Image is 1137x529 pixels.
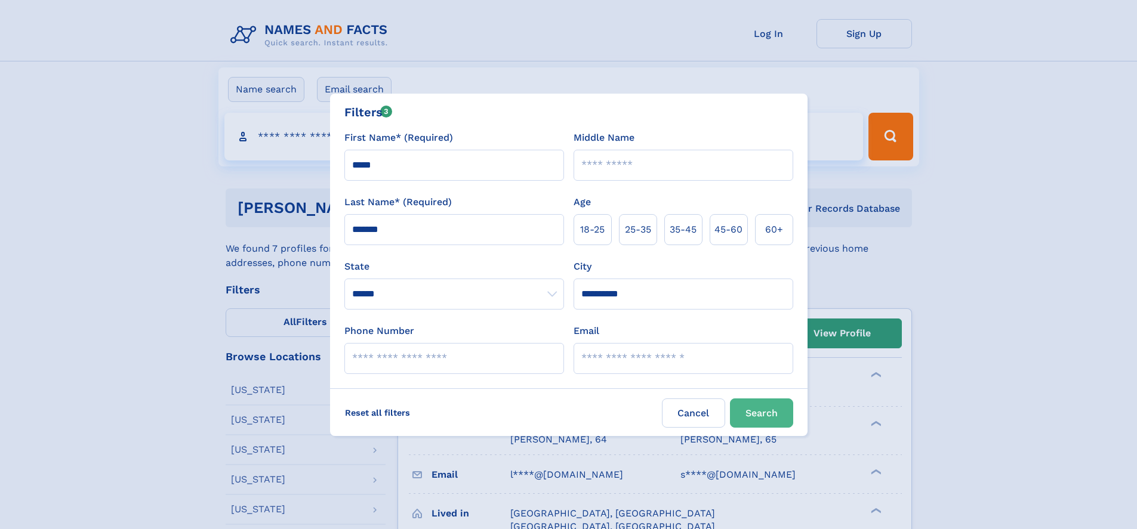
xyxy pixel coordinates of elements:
label: Reset all filters [337,398,418,427]
label: Email [574,324,599,338]
button: Search [730,398,793,428]
div: Filters [344,103,393,121]
span: 25‑35 [625,222,651,237]
span: 18‑25 [580,222,605,237]
label: Age [574,195,591,209]
label: Cancel [662,398,725,428]
label: City [574,259,591,274]
label: Middle Name [574,131,634,145]
label: Last Name* (Required) [344,195,452,209]
span: 35‑45 [670,222,697,237]
label: State [344,259,564,274]
span: 45‑60 [714,222,742,237]
span: 60+ [765,222,783,237]
label: First Name* (Required) [344,131,453,145]
label: Phone Number [344,324,414,338]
